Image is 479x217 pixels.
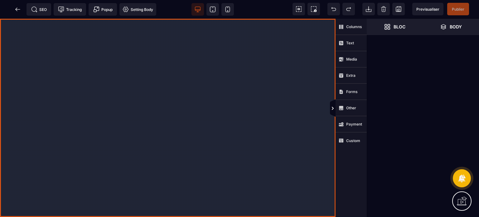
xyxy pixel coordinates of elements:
[346,57,357,62] strong: Media
[123,6,153,12] span: Setting Body
[58,6,82,12] span: Tracking
[346,106,356,110] strong: Other
[452,7,464,12] span: Publier
[346,24,362,29] strong: Columns
[346,138,360,143] strong: Custom
[367,19,423,35] span: Open Blocks
[346,122,362,126] strong: Payment
[293,3,305,15] span: View components
[394,24,405,29] strong: Bloc
[346,89,358,94] strong: Forms
[346,41,354,45] strong: Text
[450,24,462,29] strong: Body
[93,6,113,12] span: Popup
[31,6,47,12] span: SEO
[412,3,443,15] span: Preview
[416,7,439,12] span: Previsualiser
[346,73,356,78] strong: Extra
[307,3,320,15] span: Screenshot
[423,19,479,35] span: Open Layer Manager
